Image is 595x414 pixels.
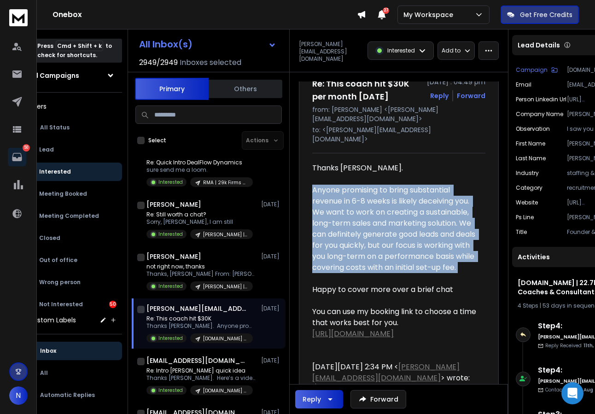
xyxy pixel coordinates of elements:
p: Person Linkedin Url [516,96,566,103]
p: [PERSON_NAME] | 4.2k Thought Leaders [203,283,247,290]
p: [DOMAIN_NAME] | 22.7k Coaches & Consultants [203,387,247,394]
p: Wrong person [39,279,81,286]
button: Reply [295,390,343,408]
p: 50 [23,144,30,152]
button: Inbox [23,342,122,360]
button: Primary [135,78,209,100]
p: All Status [40,124,70,131]
a: [PERSON_NAME][EMAIL_ADDRESS][DOMAIN_NAME] [312,362,460,383]
p: Interested [39,168,71,175]
p: Meeting Booked [39,190,87,198]
button: Wrong person [23,273,122,292]
h1: All Campaigns [30,71,79,80]
p: [DATE] : 04:49 pm [427,77,485,87]
button: Out of office [23,251,122,269]
p: Website [516,199,538,206]
button: Meeting Booked [23,185,122,203]
p: Industry [516,169,539,177]
div: Thanks [PERSON_NAME]. Anyone promising to bring substantial revenue in 6-8 weeks is likely deceiv... [312,163,478,306]
h1: Re: This coach hit $30K per month [DATE] [312,77,421,103]
div: Forward [457,91,485,100]
button: Meeting Completed [23,207,122,225]
div: You can use my booking link to choose a time that works best for you. [312,306,478,339]
p: RMA | 29k Firms (General Team Info) [203,179,247,186]
p: Closed [39,234,60,242]
p: [DOMAIN_NAME] | 22.7k Coaches & Consultants [203,335,247,342]
button: Reply [430,91,449,100]
p: [DATE] [261,305,282,312]
p: from: [PERSON_NAME] <[PERSON_NAME][EMAIL_ADDRESS][DOMAIN_NAME]> [312,105,485,123]
button: N [9,386,28,405]
p: Thanks [PERSON_NAME]. Anyone promising to bring [146,322,257,330]
a: [URL][DOMAIN_NAME] [312,328,394,339]
p: Interested [158,387,183,394]
button: All Campaigns [23,66,122,85]
p: First Name [516,140,545,147]
p: Campaign [516,66,548,74]
p: Interested [158,283,183,290]
h3: Filters [23,100,122,113]
span: 27 [383,7,389,14]
h1: [PERSON_NAME] [146,252,201,261]
h1: [EMAIL_ADDRESS][DOMAIN_NAME] [146,356,248,365]
button: Lead [23,140,122,159]
button: All Status [23,118,122,137]
p: [DATE] [261,201,282,208]
p: [PERSON_NAME] | 4.2k Thought Leaders [203,231,247,238]
p: Last Name [516,155,546,162]
p: Category [516,184,542,192]
div: [PERSON_NAME], [326,384,478,393]
span: 2949 / 2949 [139,57,178,68]
p: Lead Details [518,41,560,50]
p: Thanks, [PERSON_NAME] From: [PERSON_NAME] [146,270,257,278]
p: to: <[PERSON_NAME][EMAIL_ADDRESS][DOMAIN_NAME]> [312,125,485,144]
p: Title [516,228,527,236]
p: Press to check for shortcuts. [37,41,112,60]
p: Email [516,81,531,88]
button: Not Interested50 [23,295,122,314]
p: Re: Still worth a chat? [146,211,253,218]
h1: [PERSON_NAME][EMAIL_ADDRESS][DOMAIN_NAME] [146,304,248,313]
p: Automatic Replies [40,391,95,399]
p: not right now, thanks [146,263,257,270]
p: Re: Quick Intro DealFlow Dynamics [146,159,253,166]
div: Reply [303,395,321,404]
p: Re: Intro [PERSON_NAME] quick idea [146,367,257,374]
h3: Inboxes selected [180,57,241,68]
p: All [40,369,48,377]
h1: All Inbox(s) [139,40,192,49]
button: Campaign [516,66,558,74]
button: Others [209,79,282,99]
span: Cmd + Shift + k [56,41,103,51]
button: Interested [23,163,122,181]
p: Sorry, [PERSON_NAME], I am still [146,218,253,226]
p: [DATE] [261,253,282,260]
p: Thanks [PERSON_NAME]. Here’s a video with [146,374,257,382]
p: sure send me a loom. [146,166,253,174]
div: Open Intercom Messenger [561,382,583,404]
button: Closed [23,229,122,247]
p: Ps Line [516,214,534,221]
h1: [PERSON_NAME] [146,200,201,209]
label: Select [148,137,166,144]
p: Contacted [545,386,593,393]
p: Interested [158,231,183,238]
p: Meeting Completed [39,212,99,220]
p: [PERSON_NAME][EMAIL_ADDRESS][DOMAIN_NAME] [299,41,362,63]
p: Interested [158,179,183,186]
p: Not Interested [39,301,83,308]
span: 4 Steps [518,302,538,309]
p: Out of office [39,257,77,264]
p: Interested [158,335,183,342]
a: 50 [8,148,26,166]
button: Forward [350,390,406,408]
button: Automatic Replies [23,386,122,404]
div: [DATE][DATE] 2:34 PM < > wrote: [312,362,478,384]
h1: Onebox [52,9,357,20]
p: Re: This coach hit $30K [146,315,257,322]
p: Lead [39,146,54,153]
p: Get Free Credits [520,10,572,19]
p: Company Name [516,111,563,118]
